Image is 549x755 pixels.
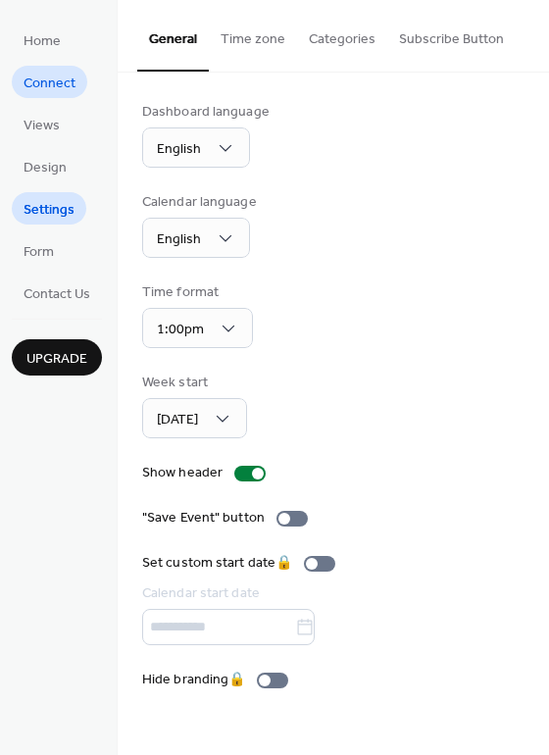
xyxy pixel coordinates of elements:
span: Contact Us [24,284,90,305]
span: Settings [24,200,75,221]
div: Calendar language [142,192,257,213]
a: Design [12,150,78,182]
span: English [157,136,201,163]
button: Upgrade [12,339,102,376]
span: Home [24,31,61,52]
div: Dashboard language [142,102,270,123]
span: 1:00pm [157,317,204,343]
span: Views [24,116,60,136]
a: Contact Us [12,277,102,309]
span: Upgrade [26,349,87,370]
span: Connect [24,74,75,94]
div: "Save Event" button [142,508,265,528]
a: Connect [12,66,87,98]
a: Views [12,108,72,140]
span: Design [24,158,67,178]
span: English [157,226,201,253]
div: Time format [142,282,249,303]
div: Week start [142,373,243,393]
a: Home [12,24,73,56]
a: Settings [12,192,86,225]
span: Form [24,242,54,263]
span: [DATE] [157,407,198,433]
div: Show header [142,463,223,483]
a: Form [12,234,66,267]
